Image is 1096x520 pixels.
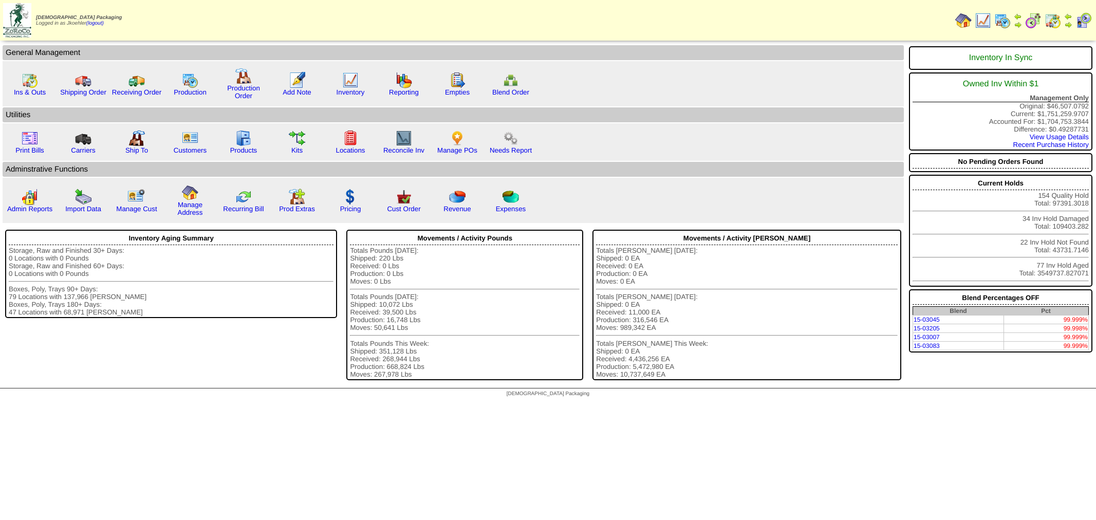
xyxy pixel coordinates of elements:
[914,325,940,332] a: 15-03205
[279,205,315,213] a: Prod Extras
[1004,315,1089,324] td: 99.999%
[913,75,1089,94] div: Owned Inv Within $1
[178,201,203,216] a: Manage Address
[490,146,532,154] a: Needs Report
[223,205,264,213] a: Recurring Bill
[71,146,95,154] a: Carriers
[492,88,529,96] a: Blend Order
[125,146,148,154] a: Ship To
[914,316,940,323] a: 15-03045
[396,130,412,146] img: line_graph2.gif
[128,130,145,146] img: factory2.gif
[340,205,361,213] a: Pricing
[396,72,412,88] img: graph.gif
[1045,12,1061,29] img: calendarinout.gif
[449,130,466,146] img: po.png
[22,72,38,88] img: calendarinout.gif
[75,189,91,205] img: import.gif
[235,189,252,205] img: reconcile.gif
[909,72,1092,151] div: Original: $46,507.0792 Current: $1,751,259.9707 Accounted For: $1,704,753.3844 Difference: $0.492...
[1014,12,1022,21] img: arrowleft.gif
[1075,12,1092,29] img: calendarcustomer.gif
[383,146,424,154] a: Reconcile Inv
[36,15,122,21] span: [DEMOGRAPHIC_DATA] Packaging
[496,205,526,213] a: Expenses
[913,94,1089,102] div: Management Only
[437,146,477,154] a: Manage POs
[503,189,519,205] img: pie_chart2.png
[235,130,252,146] img: cabinet.gif
[75,130,91,146] img: truck3.gif
[1013,141,1089,148] a: Recent Purchase History
[342,130,359,146] img: locations.gif
[36,15,122,26] span: Logged in as Jkoehler
[1014,21,1022,29] img: arrowright.gif
[445,88,470,96] a: Empties
[235,68,252,84] img: factory.gif
[112,88,161,96] a: Receiving Order
[128,72,145,88] img: truck2.gif
[350,247,580,378] div: Totals Pounds [DATE]: Shipped: 220 Lbs Received: 0 Lbs Production: 0 Lbs Moves: 0 Lbs Totals Poun...
[289,72,305,88] img: orders.gif
[596,247,898,378] div: Totals [PERSON_NAME] [DATE]: Shipped: 0 EA Received: 0 EA Production: 0 EA Moves: 0 EA Totals [PE...
[1064,21,1072,29] img: arrowright.gif
[913,155,1089,169] div: No Pending Orders Found
[389,88,419,96] a: Reporting
[503,72,519,88] img: network.png
[1004,342,1089,350] td: 99.999%
[1004,307,1089,315] th: Pct
[913,48,1089,68] div: Inventory In Sync
[227,84,260,100] a: Production Order
[507,391,589,397] span: [DEMOGRAPHIC_DATA] Packaging
[116,205,157,213] a: Manage Cust
[230,146,257,154] a: Products
[975,12,991,29] img: line_graph.gif
[127,189,146,205] img: managecust.png
[3,3,31,38] img: zoroco-logo-small.webp
[9,247,333,316] div: Storage, Raw and Finished 30+ Days: 0 Locations with 0 Pounds Storage, Raw and Finished 60+ Days:...
[449,189,466,205] img: pie_chart.png
[289,189,305,205] img: prodextras.gif
[914,333,940,341] a: 15-03007
[387,205,420,213] a: Cust Order
[22,189,38,205] img: graph2.png
[3,45,904,60] td: General Management
[60,88,106,96] a: Shipping Order
[909,175,1092,287] div: 154 Quality Hold Total: 97391.3018 34 Inv Hold Damaged Total: 109403.282 22 Inv Hold Not Found To...
[9,232,333,245] div: Inventory Aging Summary
[1025,12,1042,29] img: calendarblend.gif
[86,21,104,26] a: (logout)
[22,130,38,146] img: invoice2.gif
[3,162,904,177] td: Adminstrative Functions
[503,130,519,146] img: workflow.png
[396,189,412,205] img: cust_order.png
[174,88,207,96] a: Production
[1064,12,1072,21] img: arrowleft.gif
[449,72,466,88] img: workorder.gif
[955,12,972,29] img: home.gif
[337,88,365,96] a: Inventory
[291,146,303,154] a: Kits
[1030,133,1089,141] a: View Usage Details
[914,342,940,349] a: 15-03083
[174,146,207,154] a: Customers
[336,146,365,154] a: Locations
[289,130,305,146] img: workflow.gif
[182,184,198,201] img: home.gif
[596,232,898,245] div: Movements / Activity [PERSON_NAME]
[994,12,1011,29] img: calendarprod.gif
[75,72,91,88] img: truck.gif
[283,88,311,96] a: Add Note
[1004,333,1089,342] td: 99.999%
[342,189,359,205] img: dollar.gif
[1004,324,1089,333] td: 99.998%
[182,130,198,146] img: customers.gif
[913,177,1089,190] div: Current Holds
[3,107,904,122] td: Utilities
[913,291,1089,305] div: Blend Percentages OFF
[65,205,101,213] a: Import Data
[350,232,580,245] div: Movements / Activity Pounds
[913,307,1004,315] th: Blend
[182,72,198,88] img: calendarprod.gif
[7,205,52,213] a: Admin Reports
